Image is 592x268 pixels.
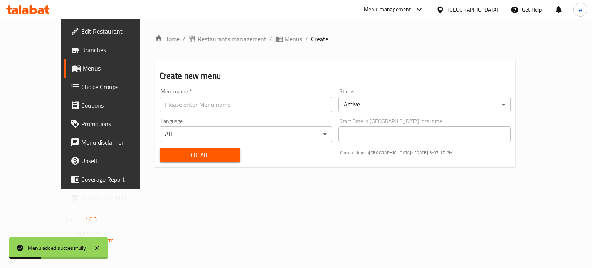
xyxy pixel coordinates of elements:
[64,22,160,40] a: Edit Restaurant
[160,70,511,82] h2: Create new menu
[81,119,154,128] span: Promotions
[305,34,308,44] li: /
[81,138,154,147] span: Menu disclaimer
[338,97,511,112] div: Active
[81,101,154,110] span: Coupons
[64,96,160,115] a: Coupons
[275,34,302,44] a: Menus
[65,228,101,238] span: Get support on:
[81,27,154,36] span: Edit Restaurant
[64,189,160,207] a: Grocery Checklist
[64,40,160,59] a: Branches
[85,214,97,224] span: 1.0.0
[579,5,582,14] span: A
[284,34,302,44] span: Menus
[198,34,266,44] span: Restaurants management
[160,97,332,112] input: Please enter Menu name
[64,133,160,152] a: Menu disclaimer
[155,34,516,44] nav: breadcrumb
[64,78,160,96] a: Choice Groups
[269,34,272,44] li: /
[311,34,328,44] span: Create
[160,148,240,162] button: Create
[155,34,180,44] a: Home
[166,150,234,160] span: Create
[188,34,266,44] a: Restaurants management
[64,170,160,189] a: Coverage Report
[340,149,511,156] p: Current time in [GEOGRAPHIC_DATA] is [DATE] 3:07:17 PM
[81,45,154,54] span: Branches
[183,34,185,44] li: /
[65,214,84,224] span: Version:
[81,82,154,91] span: Choice Groups
[65,235,114,245] a: Support.OpsPlatform
[160,126,332,142] div: All
[81,156,154,165] span: Upsell
[64,59,160,78] a: Menus
[83,64,154,73] span: Menus
[81,193,154,202] span: Grocery Checklist
[364,5,411,14] div: Menu-management
[447,5,498,14] div: [GEOGRAPHIC_DATA]
[64,152,160,170] a: Upsell
[81,175,154,184] span: Coverage Report
[28,244,86,252] div: Menu added successfully
[64,115,160,133] a: Promotions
